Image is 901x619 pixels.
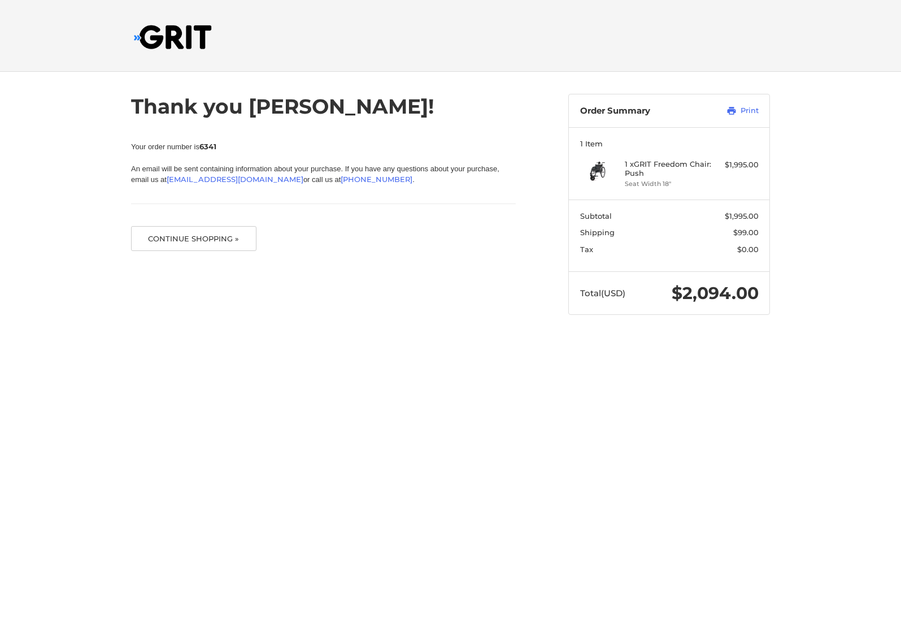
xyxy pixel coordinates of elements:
[702,105,759,116] a: Print
[131,94,516,119] h1: Thank you [PERSON_NAME]!
[714,159,759,171] div: $1,995.00
[580,105,702,116] h3: Order Summary
[672,283,759,304] span: $2,094.00
[131,165,499,184] span: An email will be sent containing information about your purchase. If you have any questions about...
[580,228,615,237] span: Shipping
[131,142,216,151] span: Your order number is
[199,142,216,151] strong: 6341
[737,245,759,254] span: $0.00
[134,25,212,49] img: GRIT All-Terrain Wheelchair and Mobility Equipment
[733,228,759,237] span: $99.00
[580,288,625,298] span: Total (USD)
[625,159,711,178] h4: 1 x GRIT Freedom Chair: Push
[167,175,303,184] a: [EMAIL_ADDRESS][DOMAIN_NAME]
[580,139,759,148] h3: 1 Item
[725,211,759,220] span: $1,995.00
[131,226,256,251] button: Continue Shopping »
[580,211,612,220] span: Subtotal
[580,245,593,254] span: Tax
[341,175,412,184] a: [PHONE_NUMBER]
[625,179,711,189] li: Seat Width 18"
